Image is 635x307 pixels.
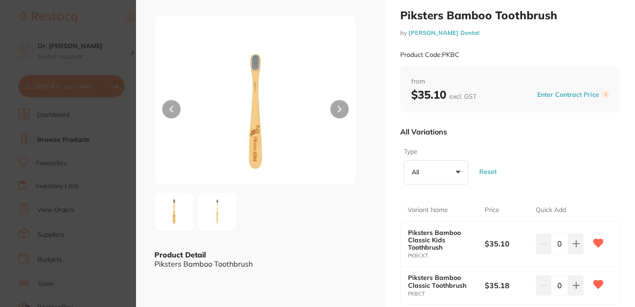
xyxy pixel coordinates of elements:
[201,195,234,228] img: anBn
[400,127,447,136] p: All Variations
[400,8,620,22] h2: Piksters Bamboo Toothbrush
[476,155,499,188] button: Reset
[536,206,566,215] p: Quick Add
[485,239,531,249] b: $35.10
[154,250,206,259] b: Product Detail
[408,229,477,251] b: Piksters Bamboo Classic Kids Toothbrush
[400,51,459,59] small: Product Code: PKBC
[154,260,367,268] div: Piksters Bamboo Toothbrush
[400,29,620,36] small: by
[534,90,602,99] button: Enter Contract Price
[404,147,465,156] label: Type
[408,274,477,289] b: Piksters Bamboo Classic Toothbrush
[408,253,485,259] small: PKBCKT
[485,206,499,215] p: Price
[449,92,476,100] span: excl. GST
[404,160,468,185] button: All
[158,195,191,228] img: anBn
[408,291,485,297] small: PKBCT
[195,39,316,184] img: anBn
[411,77,609,86] span: from
[412,168,423,176] p: All
[411,88,476,101] b: $35.10
[602,91,609,98] label: i
[408,206,448,215] p: Variant Name
[485,280,531,290] b: $35.18
[408,29,479,36] a: [PERSON_NAME] Dental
